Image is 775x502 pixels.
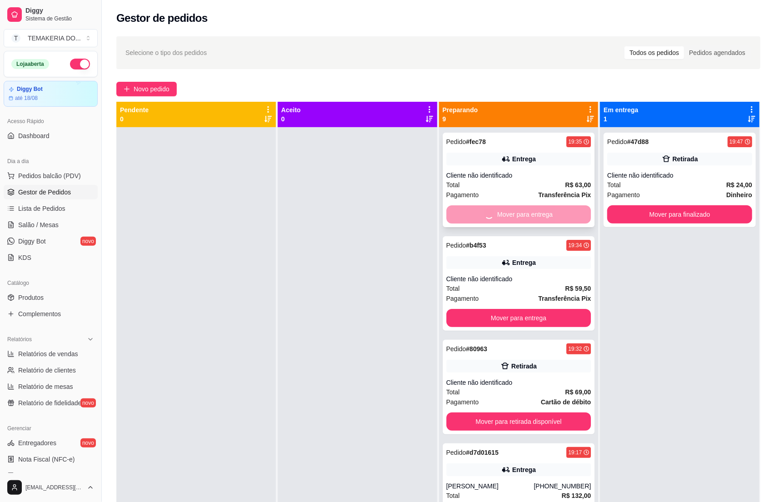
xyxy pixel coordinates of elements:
span: Total [446,283,460,293]
span: Pedidos balcão (PDV) [18,171,81,180]
div: Todos os pedidos [625,46,684,59]
strong: # b4f53 [466,242,486,249]
span: Total [446,387,460,397]
span: Selecione o tipo dos pedidos [125,48,207,58]
strong: Dinheiro [726,191,752,199]
a: Relatórios de vendas [4,347,98,361]
article: Diggy Bot [17,86,43,93]
div: 19:32 [568,345,582,353]
div: Loja aberta [11,59,49,69]
strong: # 80963 [466,345,487,353]
span: Dashboard [18,131,50,140]
div: 19:34 [568,242,582,249]
button: Mover para retirada disponível [446,413,591,431]
a: Diggy Botnovo [4,234,98,249]
div: Gerenciar [4,421,98,436]
span: Relatório de mesas [18,382,73,391]
span: Lista de Pedidos [18,204,65,213]
span: Gestor de Pedidos [18,188,71,197]
a: Produtos [4,290,98,305]
button: Mover para entrega [446,309,591,327]
a: Complementos [4,307,98,321]
span: Relatório de clientes [18,366,76,375]
article: até 18/08 [15,94,38,102]
p: 0 [120,114,149,124]
span: Diggy [25,7,94,15]
strong: Transferência Pix [538,295,591,302]
span: Total [607,180,621,190]
span: Pagamento [446,293,479,303]
p: Em entrega [604,105,638,114]
span: Total [446,180,460,190]
strong: # fec78 [466,138,486,145]
span: Salão / Mesas [18,220,59,229]
div: Dia a dia [4,154,98,169]
span: Entregadores [18,438,56,447]
div: Pedidos agendados [684,46,750,59]
a: Diggy Botaté 18/08 [4,81,98,107]
strong: R$ 69,00 [565,388,591,396]
span: Controle de caixa [18,471,68,480]
span: Novo pedido [134,84,170,94]
div: Cliente não identificado [446,274,591,283]
div: [PERSON_NAME] [446,482,534,491]
div: Cliente não identificado [446,378,591,387]
span: Total [446,491,460,501]
h2: Gestor de pedidos [116,11,208,25]
span: Pedido [446,138,466,145]
a: Relatório de mesas [4,379,98,394]
span: T [11,34,20,43]
span: KDS [18,253,31,262]
span: Pedido [446,449,466,456]
strong: Cartão de débito [541,398,591,406]
button: Mover para finalizado [607,205,752,224]
span: Complementos [18,309,61,318]
strong: R$ 63,00 [565,181,591,189]
button: Select a team [4,29,98,47]
span: Pagamento [607,190,640,200]
div: TEMAKERIA DO ... [28,34,81,43]
a: Relatório de fidelidadenovo [4,396,98,410]
strong: # 47d88 [627,138,649,145]
p: Aceito [281,105,301,114]
a: Entregadoresnovo [4,436,98,450]
div: 19:17 [568,449,582,456]
span: Pagamento [446,190,479,200]
button: Novo pedido [116,82,177,96]
p: 0 [281,114,301,124]
span: Nota Fiscal (NFC-e) [18,455,75,464]
span: Pedido [607,138,627,145]
span: Pedido [446,345,466,353]
div: Catálogo [4,276,98,290]
a: KDS [4,250,98,265]
a: Salão / Mesas [4,218,98,232]
a: Dashboard [4,129,98,143]
a: Nota Fiscal (NFC-e) [4,452,98,467]
strong: # d7d01615 [466,449,499,456]
span: Produtos [18,293,44,302]
p: Pendente [120,105,149,114]
span: Relatório de fidelidade [18,398,81,408]
div: Retirada [511,362,537,371]
a: Controle de caixa [4,468,98,483]
p: 1 [604,114,638,124]
div: Entrega [512,154,536,164]
span: Relatórios [7,336,32,343]
div: Cliente não identificado [607,171,752,180]
span: Diggy Bot [18,237,46,246]
span: Sistema de Gestão [25,15,94,22]
button: Alterar Status [70,59,90,70]
div: Entrega [512,258,536,267]
span: [EMAIL_ADDRESS][DOMAIN_NAME] [25,484,83,491]
div: Entrega [512,465,536,474]
strong: R$ 59,50 [565,285,591,292]
span: Pagamento [446,397,479,407]
div: [PHONE_NUMBER] [534,482,591,491]
div: 19:47 [730,138,743,145]
div: Acesso Rápido [4,114,98,129]
a: Gestor de Pedidos [4,185,98,199]
strong: Transferência Pix [538,191,591,199]
span: Pedido [446,242,466,249]
p: Preparando [443,105,478,114]
a: Relatório de clientes [4,363,98,378]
